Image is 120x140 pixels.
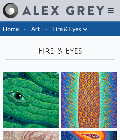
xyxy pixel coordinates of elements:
li: · [21,21,28,36]
li: · [43,21,50,36]
a: Home [3,25,19,32]
a: Art [31,24,40,33]
a: Fire & Eyes [52,24,81,33]
div: Fire & Eyes [5,46,115,56]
